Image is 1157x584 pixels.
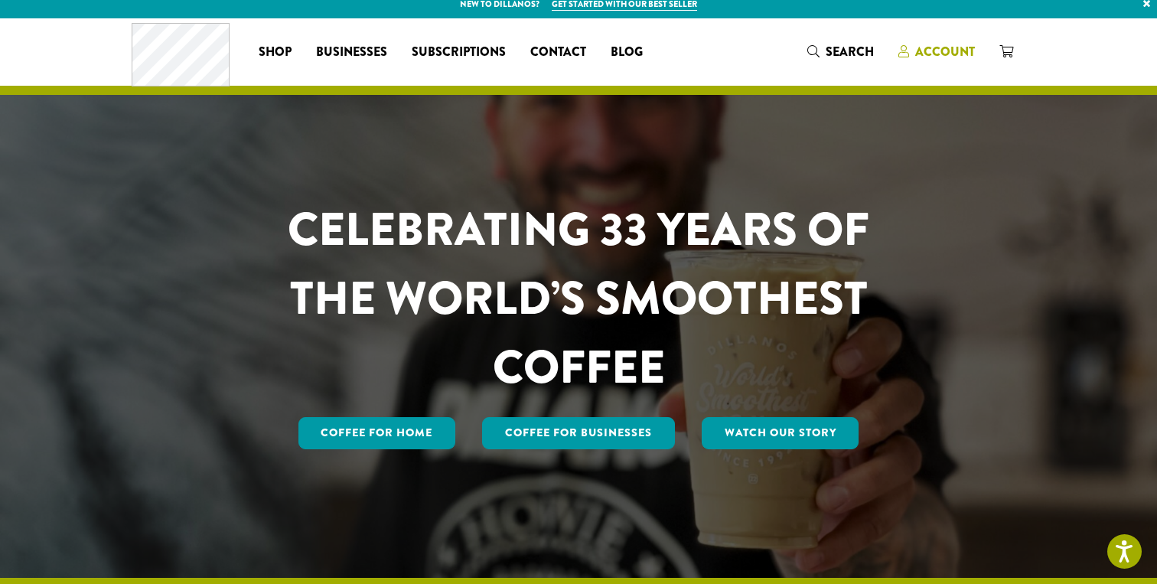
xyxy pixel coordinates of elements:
[915,43,975,60] span: Account
[246,40,304,64] a: Shop
[412,43,506,62] span: Subscriptions
[259,43,292,62] span: Shop
[316,43,387,62] span: Businesses
[611,43,643,62] span: Blog
[702,417,859,449] a: Watch Our Story
[530,43,586,62] span: Contact
[243,195,914,402] h1: CELEBRATING 33 YEARS OF THE WORLD’S SMOOTHEST COFFEE
[482,417,675,449] a: Coffee For Businesses
[795,39,886,64] a: Search
[298,417,456,449] a: Coffee for Home
[826,43,874,60] span: Search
